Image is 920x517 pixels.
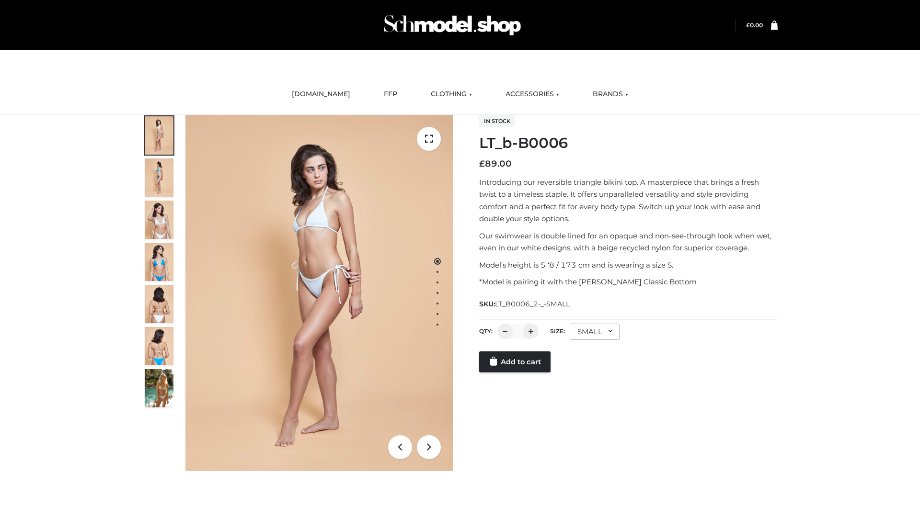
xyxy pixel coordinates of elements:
span: In stock [479,115,515,127]
img: ArielClassicBikiniTop_CloudNine_AzureSky_OW114ECO_1 [185,115,453,471]
p: Introducing our reversible triangle bikini top. A masterpiece that brings a fresh twist to a time... [479,176,778,225]
a: [DOMAIN_NAME] [285,84,357,105]
p: *Model is pairing it with the [PERSON_NAME] Classic Bottom [479,276,778,288]
img: ArielClassicBikiniTop_CloudNine_AzureSky_OW114ECO_7-scaled.jpg [145,285,173,323]
span: SKU: [479,298,571,310]
a: Add to cart [479,351,551,372]
p: Model’s height is 5 ‘8 / 173 cm and is wearing a size S. [479,259,778,271]
span: £ [746,22,750,29]
label: Size: [550,327,565,335]
h1: LT_b-B0006 [479,135,778,152]
div: SMALL [570,324,620,340]
img: ArielClassicBikiniTop_CloudNine_AzureSky_OW114ECO_2-scaled.jpg [145,158,173,197]
img: ArielClassicBikiniTop_CloudNine_AzureSky_OW114ECO_4-scaled.jpg [145,243,173,281]
p: Our swimwear is double lined for an opaque and non-see-through look when wet, even in our white d... [479,230,778,254]
img: ArielClassicBikiniTop_CloudNine_AzureSky_OW114ECO_8-scaled.jpg [145,327,173,365]
bdi: 89.00 [479,158,512,169]
a: FFP [377,84,404,105]
img: Arieltop_CloudNine_AzureSky2.jpg [145,369,173,407]
img: ArielClassicBikiniTop_CloudNine_AzureSky_OW114ECO_1-scaled.jpg [145,116,173,155]
a: BRANDS [586,84,635,105]
a: CLOTHING [424,84,479,105]
span: £ [479,158,485,169]
img: ArielClassicBikiniTop_CloudNine_AzureSky_OW114ECO_3-scaled.jpg [145,201,173,239]
img: Schmodel Admin 964 [380,6,524,44]
label: QTY: [479,327,493,335]
a: ACCESSORIES [498,84,566,105]
span: LT_B0006_2-_-SMALL [495,300,570,308]
a: £0.00 [746,22,763,29]
bdi: 0.00 [746,22,763,29]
